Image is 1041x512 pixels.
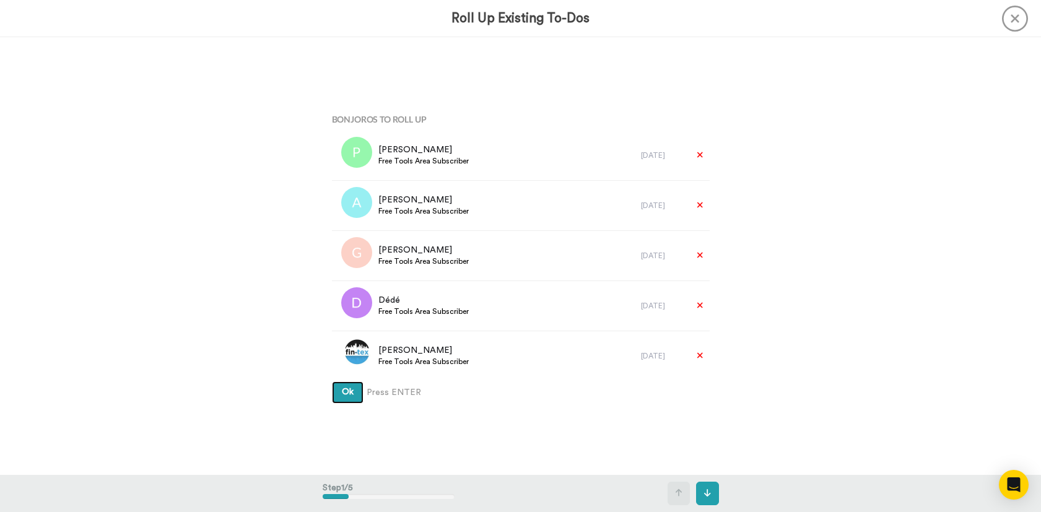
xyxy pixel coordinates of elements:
[999,470,1029,500] div: Open Intercom Messenger
[378,344,469,357] span: [PERSON_NAME]
[378,206,469,216] span: Free Tools Area Subscriber
[341,237,372,268] img: g.png
[342,388,354,396] span: Ok
[367,386,421,399] span: Press ENTER
[378,144,469,156] span: [PERSON_NAME]
[332,115,710,124] h4: Bonjoros To Roll Up
[641,150,684,160] div: [DATE]
[378,194,469,206] span: [PERSON_NAME]
[323,475,455,511] div: Step 1 / 5
[341,337,372,368] img: ee553e4b-91e2-4bfc-b65f-a7a01acf056c.jpg
[378,306,469,316] span: Free Tools Area Subscriber
[378,156,469,166] span: Free Tools Area Subscriber
[641,201,684,210] div: [DATE]
[378,357,469,367] span: Free Tools Area Subscriber
[641,301,684,311] div: [DATE]
[451,11,590,25] h3: Roll Up Existing To-Dos
[332,381,364,404] button: Ok
[341,287,372,318] img: d.png
[641,351,684,361] div: [DATE]
[378,244,469,256] span: [PERSON_NAME]
[341,137,372,168] img: p.png
[341,187,372,218] img: a.png
[378,294,469,306] span: Dédé
[641,251,684,261] div: [DATE]
[378,256,469,266] span: Free Tools Area Subscriber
